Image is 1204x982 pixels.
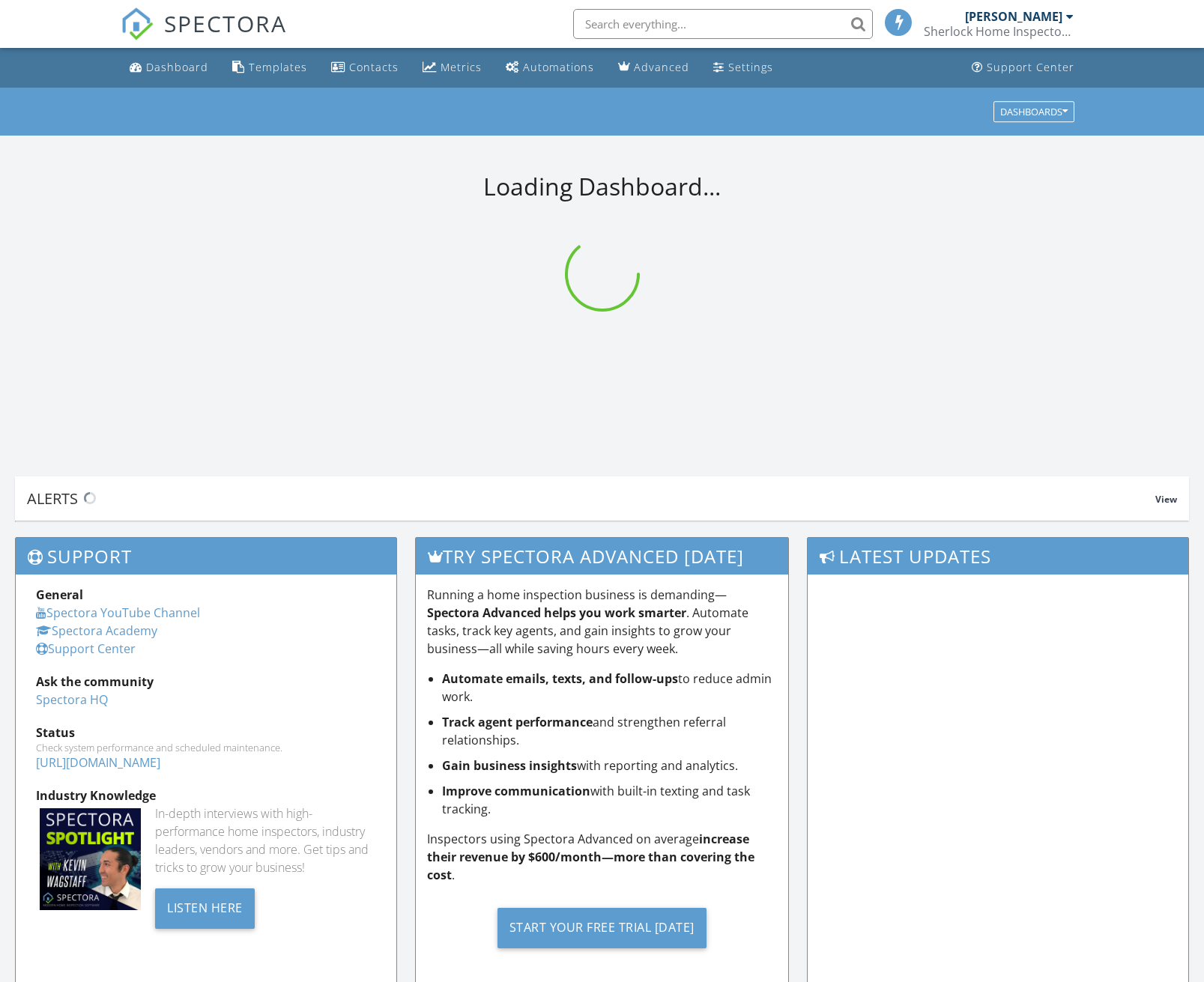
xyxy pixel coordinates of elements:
[36,640,136,657] a: Support Center
[36,622,157,639] a: Spectora Academy
[36,742,376,754] div: Check system performance and scheduled maintenance.
[164,7,287,39] span: SPECTORA
[500,54,600,82] a: Automations (Basic)
[1155,493,1177,506] span: View
[441,60,482,74] div: Metrics
[427,604,686,621] strong: Spectora Advanced helps you work smarter
[497,908,707,948] div: Start Your Free Trial [DATE]
[427,830,776,884] p: Inspectors using Spectora Advanced on average .
[442,757,577,774] strong: Gain business insights
[155,899,255,915] a: Listen Here
[36,724,376,742] div: Status
[16,538,396,575] h3: Support
[442,783,590,799] strong: Improve communication
[427,896,776,960] a: Start Your Free Trial [DATE]
[36,754,160,771] a: [URL][DOMAIN_NAME]
[987,60,1074,74] div: Support Center
[442,713,776,749] li: and strengthen referral relationships.
[965,9,1062,24] div: [PERSON_NAME]
[36,604,200,621] a: Spectora YouTube Channel
[155,888,255,929] div: Listen Here
[349,60,399,74] div: Contacts
[121,7,154,40] img: The Best Home Inspection Software - Spectora
[442,714,593,730] strong: Track agent performance
[416,538,787,575] h3: Try spectora advanced [DATE]
[27,488,1155,509] div: Alerts
[427,586,776,658] p: Running a home inspection business is demanding— . Automate tasks, track key agents, and gain ins...
[707,54,779,82] a: Settings
[40,808,141,909] img: Spectoraspolightmain
[442,670,678,687] strong: Automate emails, texts, and follow-ups
[427,831,754,883] strong: increase their revenue by $600/month—more than covering the cost
[325,54,405,82] a: Contacts
[573,9,873,39] input: Search everything...
[1000,106,1068,117] div: Dashboards
[36,587,83,603] strong: General
[966,54,1080,82] a: Support Center
[417,54,488,82] a: Metrics
[634,60,689,74] div: Advanced
[808,538,1188,575] h3: Latest Updates
[146,60,208,74] div: Dashboard
[442,757,776,775] li: with reporting and analytics.
[993,101,1074,122] button: Dashboards
[121,20,287,52] a: SPECTORA
[728,60,773,74] div: Settings
[612,54,695,82] a: Advanced
[226,54,313,82] a: Templates
[924,24,1074,39] div: Sherlock Home Inspector LLC
[124,54,214,82] a: Dashboard
[249,60,307,74] div: Templates
[155,804,376,876] div: In-depth interviews with high-performance home inspectors, industry leaders, vendors and more. Ge...
[36,786,376,804] div: Industry Knowledge
[36,673,376,691] div: Ask the community
[523,60,594,74] div: Automations
[442,782,776,818] li: with built-in texting and task tracking.
[442,670,776,706] li: to reduce admin work.
[36,691,108,708] a: Spectora HQ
